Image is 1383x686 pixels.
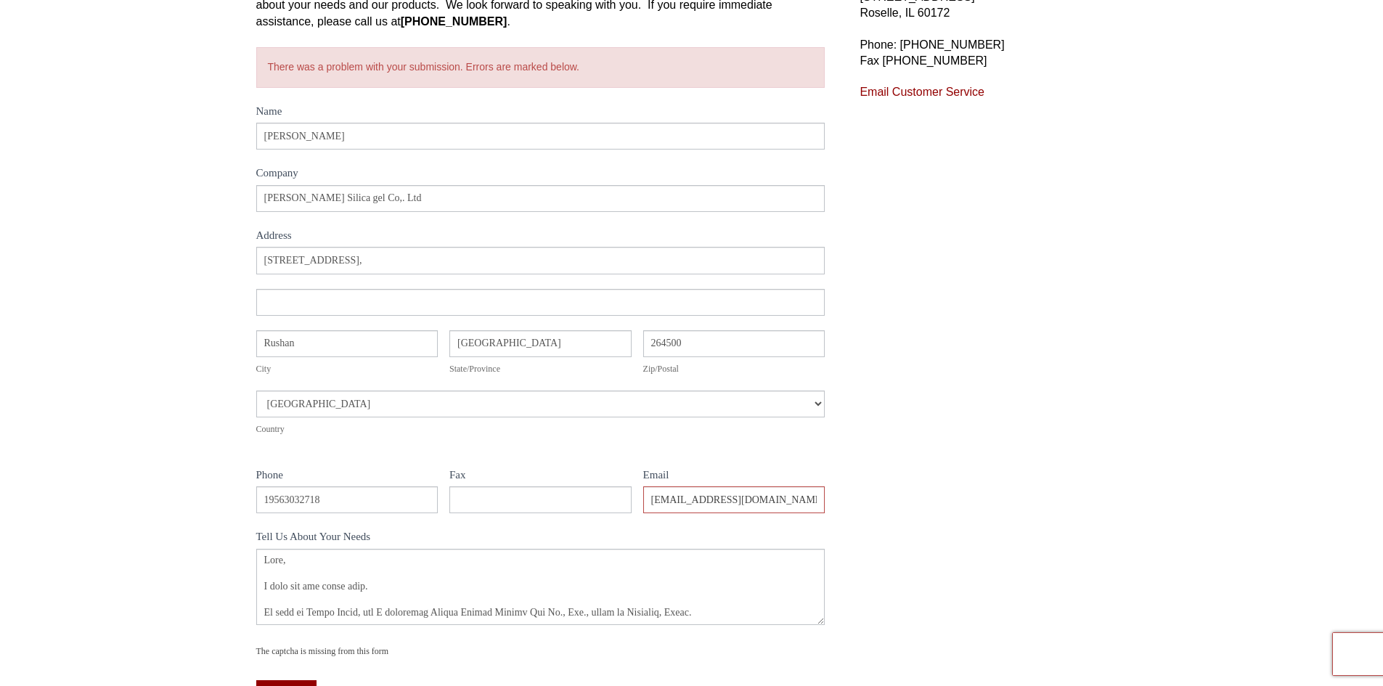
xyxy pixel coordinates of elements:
textarea: Lore, I dolo sit ame conse adip. El sedd ei Tempo Incid, utl E doloremag Aliqua Enimad Minimv Qui... [256,549,825,625]
div: City [256,362,438,376]
div: There was a problem with your submission. Errors are marked below. [256,47,825,88]
p: Phone: [PHONE_NUMBER] Fax [PHONE_NUMBER] [860,37,1127,70]
strong: [PHONE_NUMBER] [401,15,507,28]
div: Address [256,226,825,248]
div: Zip/Postal [643,362,825,376]
label: Phone [256,466,438,487]
label: Fax [449,466,632,487]
label: Company [256,164,825,185]
label: Name [256,102,825,123]
div: Country [256,422,825,436]
div: State/Province [449,362,632,376]
label: Tell Us About Your Needs [256,528,825,549]
label: Email [643,466,825,487]
div: The captcha is missing from this form [256,644,825,658]
a: Email Customer Service [860,86,984,98]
